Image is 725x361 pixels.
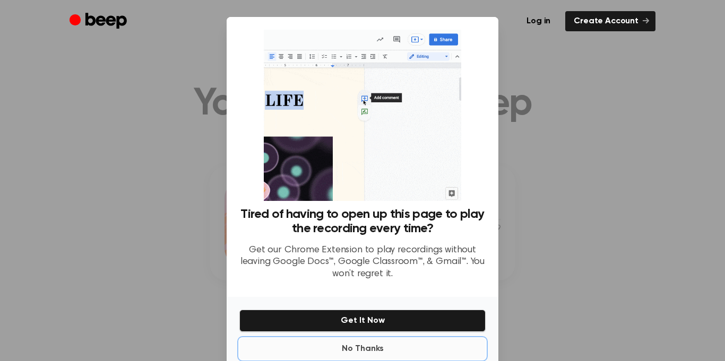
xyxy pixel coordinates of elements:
button: Get It Now [239,310,486,332]
p: Get our Chrome Extension to play recordings without leaving Google Docs™, Google Classroom™, & Gm... [239,244,486,280]
a: Beep [70,11,130,32]
img: Beep extension in action [264,30,461,201]
a: Log in [518,11,559,31]
button: No Thanks [239,338,486,359]
h3: Tired of having to open up this page to play the recording every time? [239,207,486,236]
a: Create Account [565,11,655,31]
